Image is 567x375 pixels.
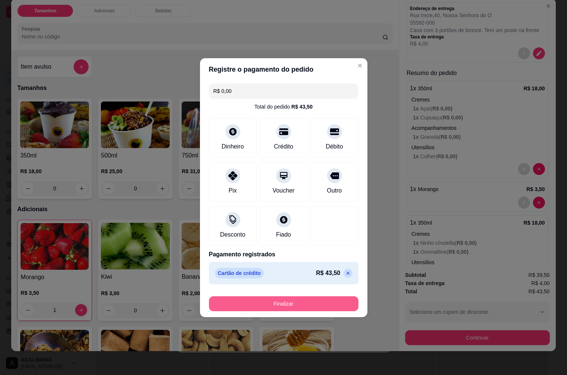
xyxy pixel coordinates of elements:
div: R$ 43,50 [292,103,313,110]
div: Desconto [220,230,246,239]
div: Débito [326,142,343,151]
div: Outro [327,186,342,195]
button: Finalizar [209,296,358,311]
div: Crédito [274,142,293,151]
div: Total do pedido [255,103,313,110]
button: Close [354,60,366,72]
div: Dinheiro [222,142,244,151]
div: Pix [228,186,237,195]
p: R$ 43,50 [316,269,340,278]
p: Cartão de crédito [215,268,264,278]
div: Fiado [276,230,291,239]
p: Pagamento registrados [209,250,358,259]
div: Voucher [272,186,295,195]
input: Ex.: hambúrguer de cordeiro [213,84,354,99]
header: Registre o pagamento do pedido [200,58,367,81]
